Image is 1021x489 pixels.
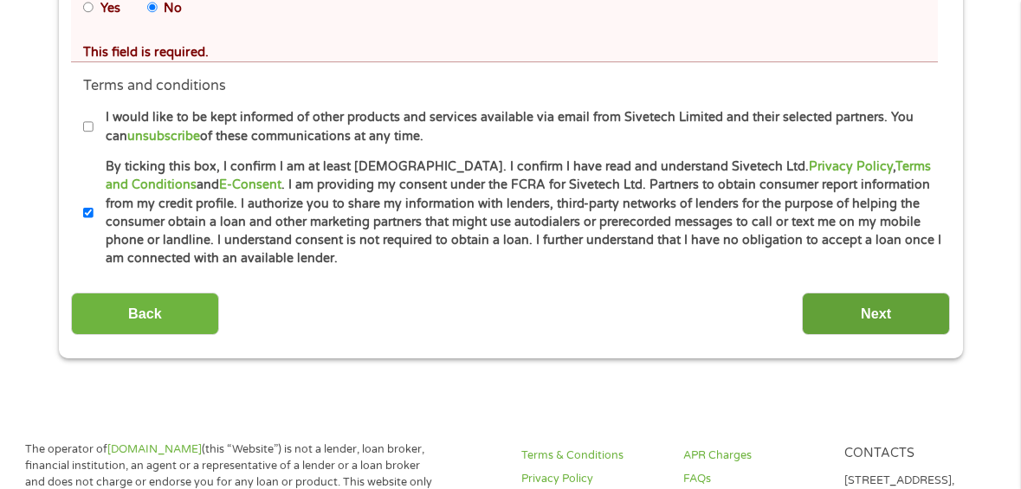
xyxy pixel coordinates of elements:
input: Back [71,293,219,335]
a: Terms & Conditions [521,447,662,464]
a: unsubscribe [127,129,200,144]
label: Terms and conditions [83,77,226,95]
label: I would like to be kept informed of other products and services available via email from Sivetech... [94,108,943,145]
a: E-Consent [219,177,281,192]
a: Privacy Policy [809,159,893,174]
input: Next [802,293,950,335]
a: FAQs [683,471,824,487]
h4: Contacts [844,446,985,462]
div: This field is required. [83,43,925,62]
label: By ticking this box, I confirm I am at least [DEMOGRAPHIC_DATA]. I confirm I have read and unders... [94,158,943,268]
a: [DOMAIN_NAME] [107,442,202,456]
a: APR Charges [683,447,824,464]
a: Privacy Policy [521,471,662,487]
